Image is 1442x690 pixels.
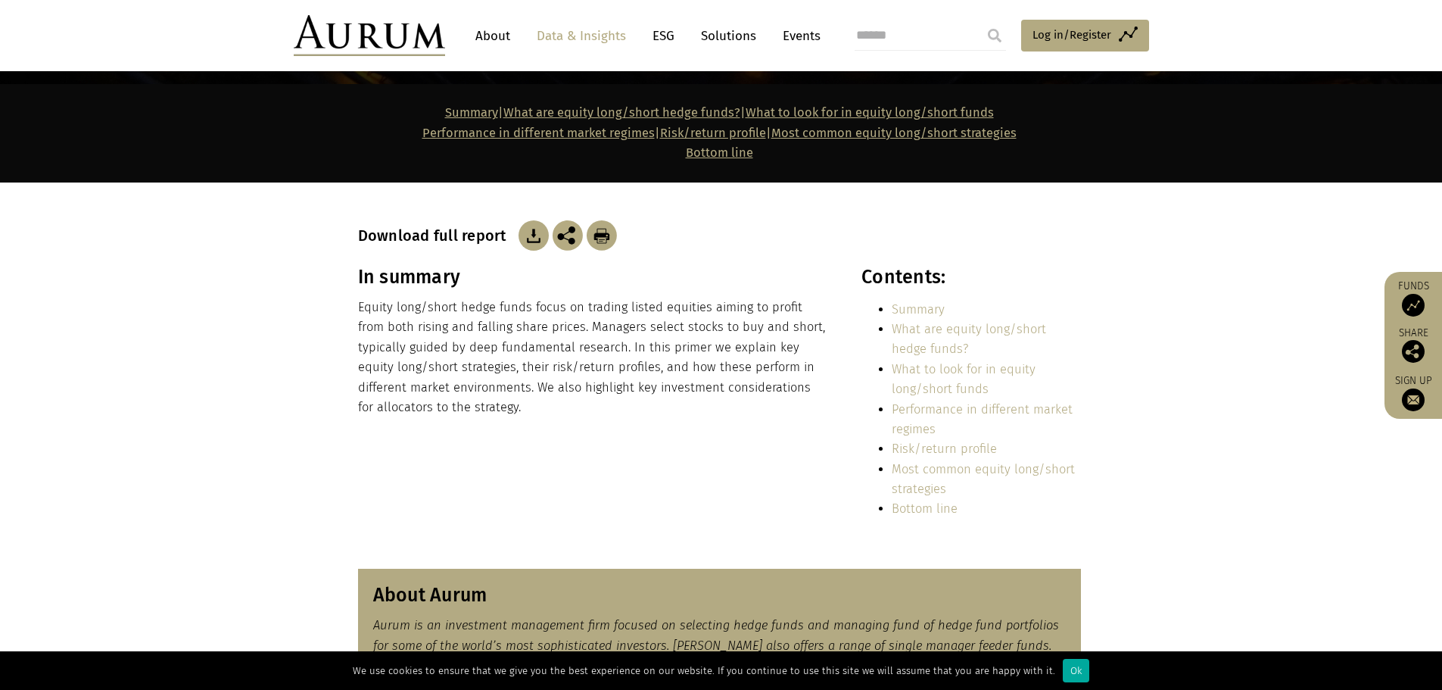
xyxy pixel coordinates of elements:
a: What are equity long/short hedge funds? [503,105,740,120]
img: Share this post [553,220,583,251]
h3: In summary [358,266,829,289]
a: Most common equity long/short strategies [771,126,1017,140]
a: Performance in different market regimes [892,402,1073,436]
div: Share [1392,328,1434,363]
img: Download Article [587,220,617,251]
a: Performance in different market regimes [422,126,655,140]
a: What to look for in equity long/short funds [746,105,994,120]
a: What to look for in equity long/short funds [892,362,1036,396]
a: Risk/return profile [892,442,997,456]
div: Ok [1063,659,1089,682]
a: Log in/Register [1021,20,1149,52]
a: About [468,22,518,50]
a: ESG [645,22,682,50]
a: Bottom line [892,501,958,516]
a: Summary [892,302,945,317]
a: Risk/return profile [660,126,766,140]
img: Access Funds [1402,294,1425,317]
p: Equity long/short hedge funds focus on trading listed equities aiming to profit from both rising ... [358,298,829,417]
strong: | | | | [422,105,1017,160]
img: Download Article [519,220,549,251]
h3: Contents: [861,266,1080,289]
a: Bottom line [686,145,753,160]
a: Most common equity long/short strategies [892,462,1075,496]
a: Data & Insights [529,22,634,50]
a: Funds [1392,279,1434,317]
img: Share this post [1402,340,1425,363]
a: Events [775,22,821,50]
span: Log in/Register [1032,26,1111,44]
em: Aurum is an investment management firm focused on selecting hedge funds and managing fund of hedg... [373,618,1059,652]
a: Summary [445,105,498,120]
img: Sign up to our newsletter [1402,389,1425,411]
h3: Download full report [358,226,515,245]
a: What are equity long/short hedge funds? [892,322,1046,356]
input: Submit [980,20,1010,51]
a: Solutions [693,22,764,50]
img: Aurum [294,15,445,56]
a: Sign up [1392,374,1434,411]
h3: About Aurum [373,584,1066,607]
